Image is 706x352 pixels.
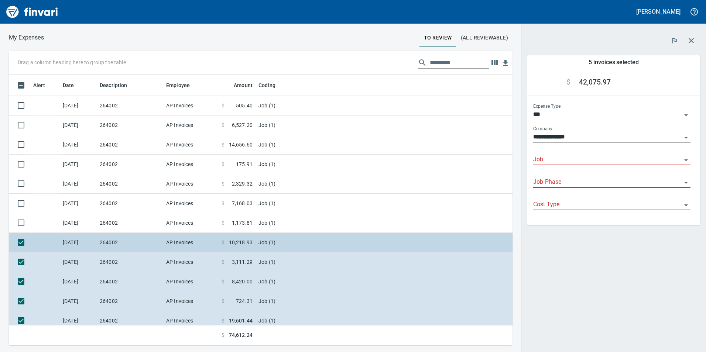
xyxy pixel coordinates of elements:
[681,110,691,120] button: Open
[60,252,97,272] td: [DATE]
[60,233,97,252] td: [DATE]
[97,252,163,272] td: 264002
[222,258,225,266] span: $
[60,135,97,155] td: [DATE]
[232,278,253,285] span: 8,420.00
[256,194,440,213] td: Job (1)
[232,219,253,227] span: 1,173.81
[63,81,84,90] span: Date
[236,102,253,109] span: 505.40
[229,239,253,246] span: 10,218.93
[424,33,452,42] span: To Review
[681,132,691,143] button: Open
[589,58,639,66] h5: 5 invoices selected
[97,233,163,252] td: 264002
[60,155,97,174] td: [DATE]
[579,78,610,87] span: 42,075.97
[256,233,440,252] td: Job (1)
[682,32,700,49] button: Close transaction
[163,194,219,213] td: AP Invoices
[33,81,45,90] span: Alert
[224,81,253,90] span: Amount
[681,200,691,210] button: Open
[60,194,97,213] td: [DATE]
[256,272,440,291] td: Job (1)
[256,252,440,272] td: Job (1)
[97,272,163,291] td: 264002
[236,297,253,305] span: 724.31
[222,278,225,285] span: $
[163,311,219,331] td: AP Invoices
[566,78,570,87] span: $
[256,135,440,155] td: Job (1)
[97,155,163,174] td: 264002
[222,141,225,148] span: $
[258,81,275,90] span: Coding
[489,57,500,68] button: Choose columns to display
[60,291,97,311] td: [DATE]
[60,96,97,115] td: [DATE]
[256,96,440,115] td: Job (1)
[258,81,285,90] span: Coding
[232,180,253,187] span: 2,329.32
[60,115,97,135] td: [DATE]
[229,317,253,324] span: 19,601.44
[256,213,440,233] td: Job (1)
[256,291,440,311] td: Job (1)
[232,258,253,266] span: 3,111.29
[229,331,253,339] span: 74,612.24
[163,272,219,291] td: AP Invoices
[222,219,225,227] span: $
[634,6,682,17] button: [PERSON_NAME]
[63,81,74,90] span: Date
[60,311,97,331] td: [DATE]
[500,58,511,69] button: Download table
[97,291,163,311] td: 264002
[163,291,219,311] td: AP Invoices
[533,104,561,109] label: Expense Type
[163,174,219,194] td: AP Invoices
[97,115,163,135] td: 264002
[222,161,225,168] span: $
[232,121,253,129] span: 6,527.20
[97,194,163,213] td: 264002
[163,213,219,233] td: AP Invoices
[60,174,97,194] td: [DATE]
[100,81,137,90] span: Description
[166,81,190,90] span: Employee
[18,59,126,66] p: Drag a column heading here to group the table
[666,32,682,49] button: Flag (5)
[163,96,219,115] td: AP Invoices
[33,81,55,90] span: Alert
[166,81,199,90] span: Employee
[234,81,253,90] span: Amount
[163,155,219,174] td: AP Invoices
[163,252,219,272] td: AP Invoices
[97,213,163,233] td: 264002
[4,3,60,21] img: Finvari
[222,317,225,324] span: $
[256,115,440,135] td: Job (1)
[636,8,681,15] h5: [PERSON_NAME]
[163,233,219,252] td: AP Invoices
[222,331,225,339] span: $
[232,200,253,207] span: 7,168.03
[100,81,127,90] span: Description
[163,115,219,135] td: AP Invoices
[256,155,440,174] td: Job (1)
[222,102,225,109] span: $
[9,33,44,42] nav: breadcrumb
[681,177,691,188] button: Open
[533,127,552,131] label: Company
[222,121,225,129] span: $
[97,311,163,331] td: 264002
[97,174,163,194] td: 264002
[681,155,691,165] button: Open
[163,135,219,155] td: AP Invoices
[256,174,440,194] td: Job (1)
[222,180,225,187] span: $
[229,141,253,148] span: 14,656.60
[256,311,440,331] td: Job (1)
[222,200,225,207] span: $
